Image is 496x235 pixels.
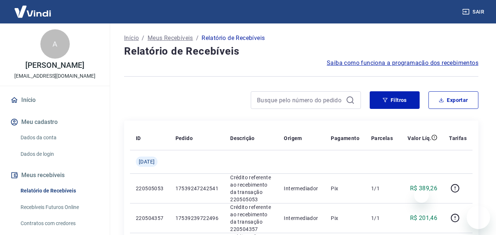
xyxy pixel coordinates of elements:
[371,185,393,192] p: 1/1
[331,214,359,222] p: Pix
[467,206,490,229] iframe: Botão para abrir a janela de mensagens
[136,135,141,142] p: ID
[410,184,438,193] p: R$ 389,26
[136,214,164,222] p: 220504357
[124,44,478,59] h4: Relatório de Recebíveis
[148,34,193,43] a: Meus Recebíveis
[175,135,193,142] p: Pedido
[449,135,467,142] p: Tarifas
[142,34,144,43] p: /
[331,135,359,142] p: Pagamento
[18,200,101,215] a: Recebíveis Futuros Online
[370,91,420,109] button: Filtros
[284,214,319,222] p: Intermediador
[414,188,429,203] iframe: Fechar mensagem
[461,5,487,19] button: Sair
[9,167,101,183] button: Meus recebíveis
[9,92,101,108] a: Início
[230,135,255,142] p: Descrição
[175,185,219,192] p: 17539247242541
[284,185,319,192] p: Intermediador
[331,185,359,192] p: Pix
[25,62,84,69] p: [PERSON_NAME]
[18,216,101,231] a: Contratos com credores
[40,29,70,59] div: A
[410,214,438,223] p: R$ 201,46
[371,214,393,222] p: 1/1
[139,158,155,165] span: [DATE]
[257,95,343,106] input: Busque pelo número do pedido
[371,135,393,142] p: Parcelas
[18,183,101,198] a: Relatório de Recebíveis
[18,130,101,145] a: Dados da conta
[230,203,272,233] p: Crédito referente ao recebimento da transação 220504357
[202,34,265,43] p: Relatório de Recebíveis
[9,0,57,23] img: Vindi
[428,91,478,109] button: Exportar
[408,135,431,142] p: Valor Líq.
[18,147,101,162] a: Dados de login
[230,174,272,203] p: Crédito referente ao recebimento da transação 220505053
[284,135,302,142] p: Origem
[175,214,219,222] p: 17539239722496
[9,114,101,130] button: Meu cadastro
[327,59,478,67] a: Saiba como funciona a programação dos recebimentos
[14,72,95,80] p: [EMAIL_ADDRESS][DOMAIN_NAME]
[124,34,139,43] a: Início
[196,34,199,43] p: /
[136,185,164,192] p: 220505053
